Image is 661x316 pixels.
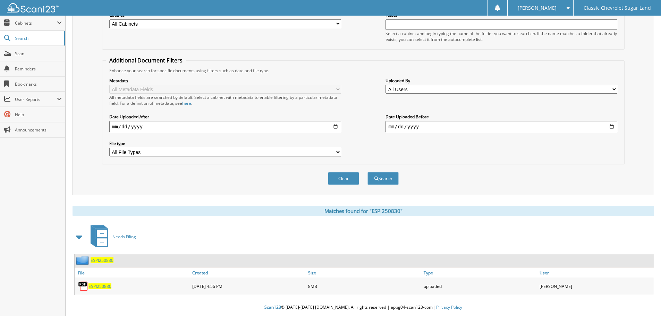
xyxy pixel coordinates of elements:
div: 8MB [306,279,422,293]
a: Type [422,268,538,277]
label: Uploaded By [385,78,617,84]
span: Help [15,112,62,118]
label: Date Uploaded After [109,114,341,120]
div: Matches found for "ESPI250830" [73,206,654,216]
div: uploaded [422,279,538,293]
div: [PERSON_NAME] [538,279,654,293]
span: Search [15,35,61,41]
legend: Additional Document Filters [106,57,186,64]
img: scan123-logo-white.svg [7,3,59,12]
span: Reminders [15,66,62,72]
div: All metadata fields are searched by default. Select a cabinet with metadata to enable filtering b... [109,94,341,106]
a: ESPI250830 [91,257,113,263]
input: end [385,121,617,132]
a: File [75,268,190,277]
label: Metadata [109,78,341,84]
a: User [538,268,654,277]
span: User Reports [15,96,57,102]
button: Search [367,172,399,185]
button: Clear [328,172,359,185]
a: Created [190,268,306,277]
span: Bookmarks [15,81,62,87]
img: folder2.png [76,256,91,265]
input: start [109,121,341,132]
label: File type [109,140,341,146]
label: Date Uploaded Before [385,114,617,120]
iframe: Chat Widget [626,283,661,316]
span: Needs Filing [112,234,136,240]
a: Size [306,268,422,277]
span: Scan [15,51,62,57]
div: © [DATE]-[DATE] [DOMAIN_NAME]. All rights reserved | appg04-scan123-com | [66,299,661,316]
a: ESPI250830 [88,283,111,289]
span: Announcements [15,127,62,133]
div: Select a cabinet and begin typing the name of the folder you want to search in. If the name match... [385,31,617,42]
span: [PERSON_NAME] [518,6,557,10]
img: PDF.png [78,281,88,291]
a: Privacy Policy [436,304,462,310]
div: [DATE] 4:56 PM [190,279,306,293]
a: Needs Filing [86,223,136,250]
div: Enhance your search for specific documents using filters such as date and file type. [106,68,621,74]
span: Classic Chevrolet Sugar Land [584,6,651,10]
span: Scan123 [264,304,281,310]
a: here [182,100,191,106]
span: Cabinets [15,20,57,26]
